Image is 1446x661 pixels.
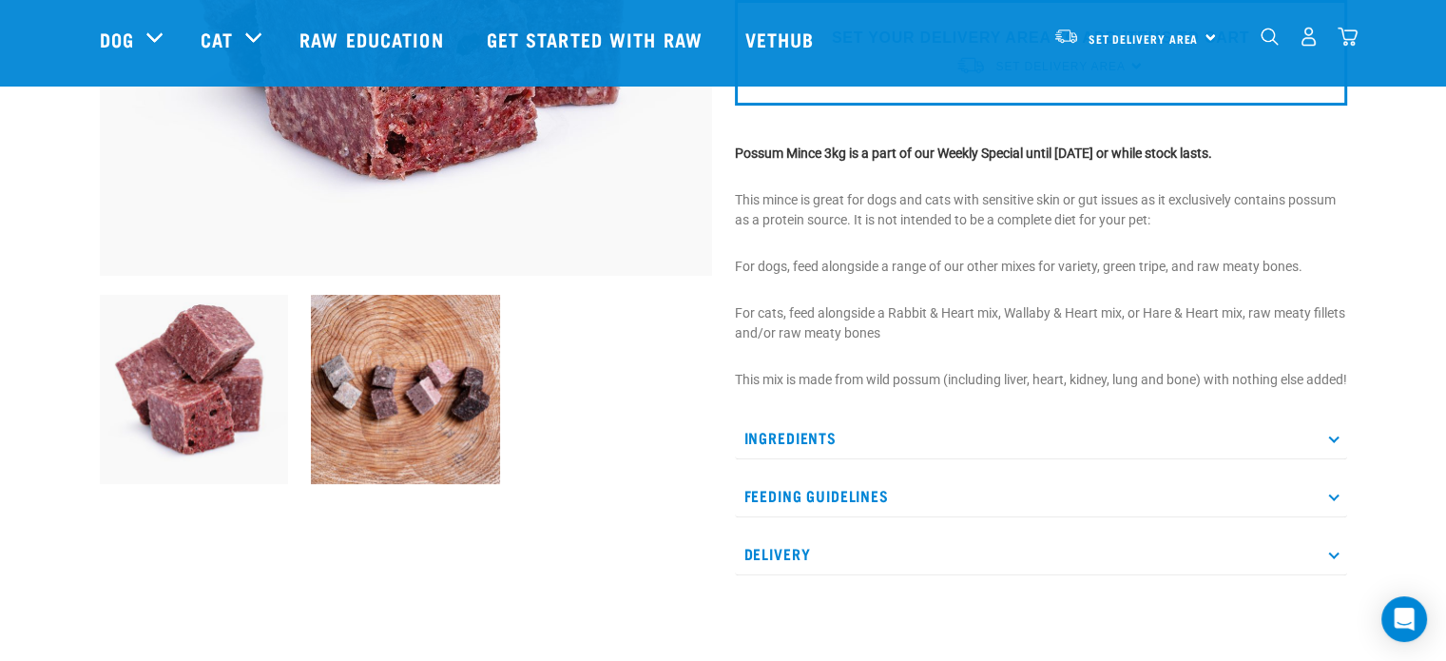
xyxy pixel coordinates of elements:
[1338,27,1358,47] img: home-icon@2x.png
[735,370,1347,390] p: This mix is made from wild possum (including liver, heart, kidney, lung and bone) with nothing el...
[735,146,1212,161] strong: Possum Mince 3kg is a part of our Weekly Special until [DATE] or while stock lasts.
[735,475,1347,517] p: Feeding Guidelines
[1089,35,1199,42] span: Set Delivery Area
[726,1,839,77] a: Vethub
[1261,28,1279,46] img: home-icon-1@2x.png
[201,25,233,53] a: Cat
[735,190,1347,230] p: This mince is great for dogs and cats with sensitive skin or gut issues as it exclusively contain...
[1053,28,1079,45] img: van-moving.png
[1299,27,1319,47] img: user.png
[100,295,289,484] img: 1102 Possum Mince 01
[280,1,467,77] a: Raw Education
[1381,596,1427,642] div: Open Intercom Messenger
[735,303,1347,343] p: For cats, feed alongside a Rabbit & Heart mix, Wallaby & Heart mix, or Hare & Heart mix, raw meat...
[100,25,134,53] a: Dog
[468,1,726,77] a: Get started with Raw
[735,533,1347,575] p: Delivery
[311,295,500,484] img: SM Duck Heart Possum HT LS
[735,417,1347,459] p: Ingredients
[735,257,1347,277] p: For dogs, feed alongside a range of our other mixes for variety, green tripe, and raw meaty bones.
